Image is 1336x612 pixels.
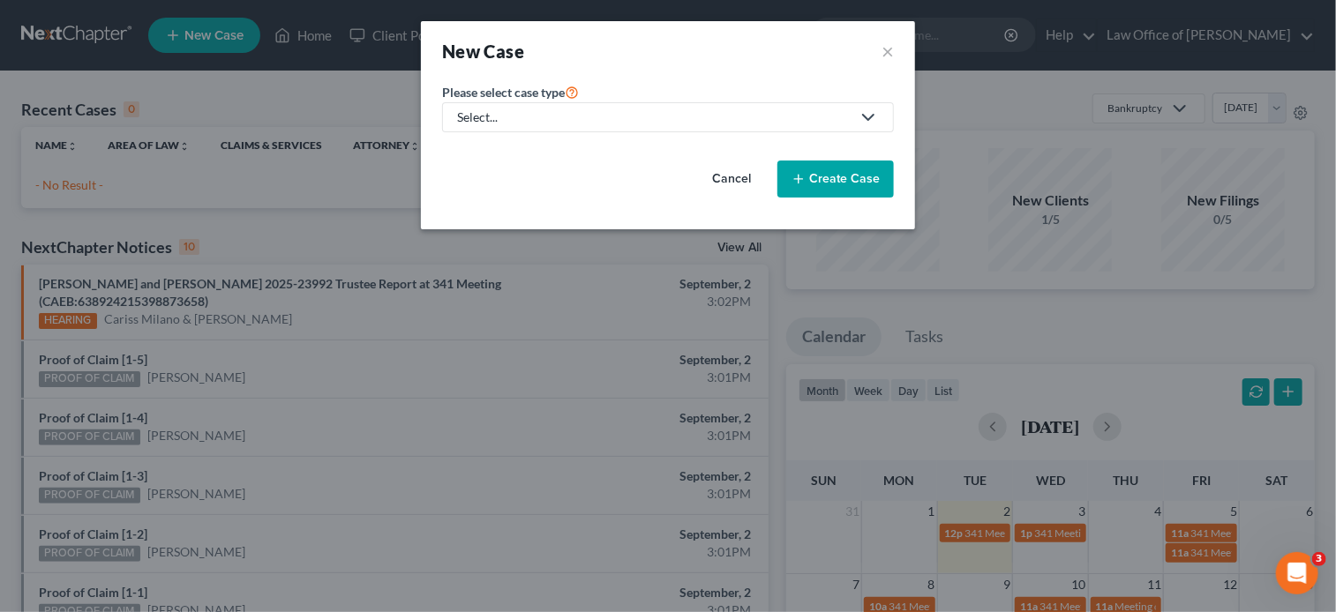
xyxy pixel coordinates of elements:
iframe: Intercom live chat [1276,552,1318,594]
button: Create Case [777,160,894,198]
span: Please select case type [442,85,565,100]
strong: New Case [442,41,524,62]
div: Select... [457,108,851,126]
span: 3 [1312,552,1326,566]
button: Cancel [693,161,770,197]
button: × [882,39,894,63]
